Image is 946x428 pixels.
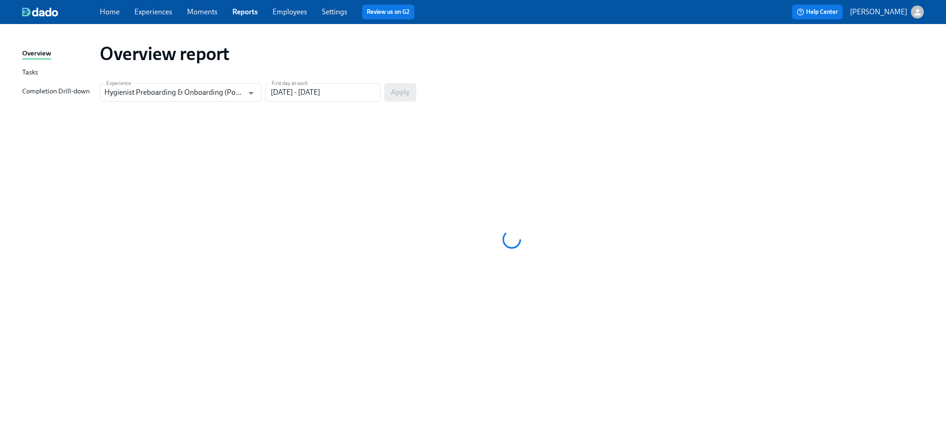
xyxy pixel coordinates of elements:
a: Settings [322,7,347,16]
a: Completion Drill-down [22,86,92,98]
a: Experiences [134,7,172,16]
div: Overview [22,48,51,60]
span: Help Center [797,7,838,17]
button: Review us on G2 [362,5,414,19]
a: Reports [232,7,258,16]
a: Review us on G2 [367,7,410,17]
a: Home [100,7,120,16]
a: Overview [22,48,92,60]
h1: Overview report [100,43,230,65]
button: Help Center [792,5,843,19]
a: Employees [273,7,307,16]
button: [PERSON_NAME] [850,6,924,18]
a: dado [22,7,100,17]
img: dado [22,7,58,17]
div: Tasks [22,67,38,79]
a: Tasks [22,67,92,79]
button: Open [244,86,258,100]
p: [PERSON_NAME] [850,7,907,17]
a: Moments [187,7,218,16]
div: Completion Drill-down [22,86,90,98]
